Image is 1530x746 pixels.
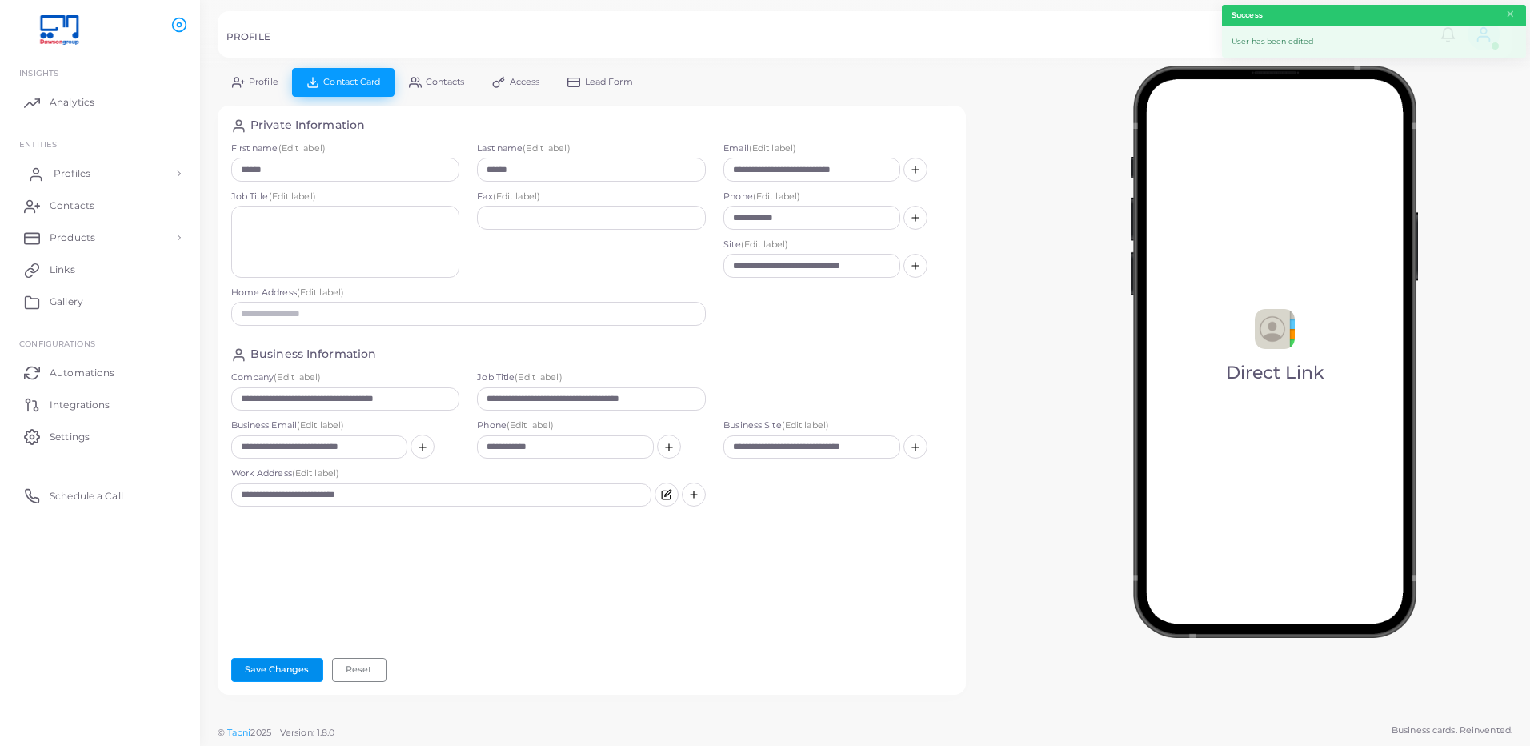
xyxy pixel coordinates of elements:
span: (Edit label) [269,191,316,202]
span: Configurations [19,339,95,348]
span: © [218,726,334,740]
span: Products [50,231,95,245]
label: Job Title [231,191,460,203]
span: Settings [50,430,90,444]
span: (Edit label) [278,142,326,154]
label: Last name [477,142,706,155]
label: Email [723,142,952,155]
span: (Edit label) [741,239,788,250]
span: Profiles [54,166,90,181]
label: Fax [477,191,706,203]
span: (Edit label) [274,371,321,383]
a: Automations [12,356,188,388]
label: Phone [723,191,952,203]
span: (Edit label) [753,191,800,202]
a: Analytics [12,86,188,118]
h4: Business Information [250,347,376,363]
a: Contacts [12,190,188,222]
span: (Edit label) [749,142,796,154]
label: Business Site [723,419,952,432]
a: Profiles [12,158,188,190]
span: Contacts [50,199,94,213]
a: Settings [12,420,188,452]
label: Business Email [231,419,460,432]
span: Analytics [50,95,94,110]
span: (Edit label) [297,419,344,431]
img: logo [14,15,103,45]
span: Contacts [426,78,464,86]
label: Phone [477,419,706,432]
span: 2025 [250,726,270,740]
span: Automations [50,366,114,380]
label: Job Title [477,371,706,384]
label: Site [723,239,952,251]
span: Integrations [50,398,110,412]
label: Company [231,371,460,384]
span: (Edit label) [297,287,344,298]
a: Schedule a Call [12,479,188,511]
strong: Success [1232,10,1263,21]
span: Version: 1.8.0 [280,727,335,738]
span: Lead Form [585,78,633,86]
span: INSIGHTS [19,68,58,78]
span: (Edit label) [493,191,540,202]
span: Schedule a Call [50,489,123,503]
span: (Edit label) [515,371,562,383]
button: Reset [332,658,387,682]
span: Links [50,263,75,277]
a: Gallery [12,286,188,318]
button: Save Changes [231,658,323,682]
img: phone-mock.b55596b7.png [1131,66,1418,638]
span: Profile [249,78,278,86]
a: Products [12,222,188,254]
span: Business cards. Reinvented. [1392,724,1512,737]
h4: Private Information [250,118,365,134]
span: Gallery [50,295,83,309]
span: (Edit label) [523,142,570,154]
span: (Edit label) [507,419,554,431]
div: User has been edited [1222,26,1526,58]
h5: PROFILE [226,31,270,42]
span: (Edit label) [292,467,339,479]
label: Home Address [231,287,707,299]
a: Tapni [227,727,251,738]
span: ENTITIES [19,139,57,149]
button: Close [1505,6,1516,23]
a: Integrations [12,388,188,420]
label: Work Address [231,467,652,480]
span: Access [510,78,540,86]
span: Contact Card [323,78,380,86]
a: Links [12,254,188,286]
span: (Edit label) [782,419,829,431]
label: First name [231,142,460,155]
